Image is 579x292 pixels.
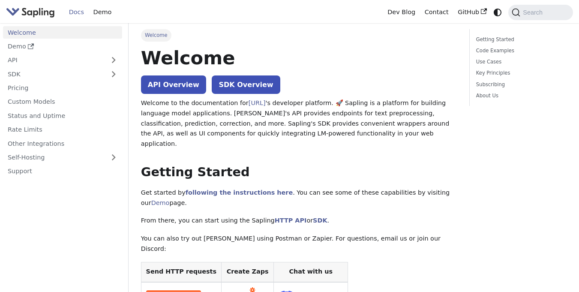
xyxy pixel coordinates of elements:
[6,6,58,18] a: Sapling.aiSapling.ai
[3,26,122,39] a: Welcome
[420,6,453,19] a: Contact
[141,75,206,94] a: API Overview
[508,5,573,20] button: Search (Command+K)
[64,6,89,19] a: Docs
[186,189,293,196] a: following the instructions here
[3,96,122,108] a: Custom Models
[151,199,170,206] a: Demo
[141,165,457,180] h2: Getting Started
[476,92,564,100] a: About Us
[492,6,504,18] button: Switch between dark and light mode (currently system mode)
[476,58,564,66] a: Use Cases
[141,29,171,41] span: Welcome
[3,109,122,122] a: Status and Uptime
[105,54,122,66] button: Expand sidebar category 'API'
[141,262,221,282] th: Send HTTP requests
[141,216,457,226] p: From there, you can start using the Sapling or .
[476,36,564,44] a: Getting Started
[3,165,122,178] a: Support
[275,217,307,224] a: HTTP API
[3,40,122,53] a: Demo
[3,54,105,66] a: API
[89,6,116,19] a: Demo
[6,6,55,18] img: Sapling.ai
[476,81,564,89] a: Subscribing
[313,217,327,224] a: SDK
[274,262,348,282] th: Chat with us
[3,137,122,150] a: Other Integrations
[212,75,280,94] a: SDK Overview
[383,6,420,19] a: Dev Blog
[249,99,266,106] a: [URL]
[141,234,457,254] p: You can also try out [PERSON_NAME] using Postman or Zapier. For questions, email us or join our D...
[476,47,564,55] a: Code Examples
[141,46,457,69] h1: Welcome
[3,123,122,136] a: Rate Limits
[520,9,548,16] span: Search
[476,69,564,77] a: Key Principles
[3,82,122,94] a: Pricing
[3,151,122,164] a: Self-Hosting
[105,68,122,80] button: Expand sidebar category 'SDK'
[141,188,457,208] p: Get started by . You can see some of these capabilities by visiting our page.
[221,262,274,282] th: Create Zaps
[3,68,105,80] a: SDK
[141,29,457,41] nav: Breadcrumbs
[453,6,491,19] a: GitHub
[141,98,457,149] p: Welcome to the documentation for 's developer platform. 🚀 Sapling is a platform for building lang...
